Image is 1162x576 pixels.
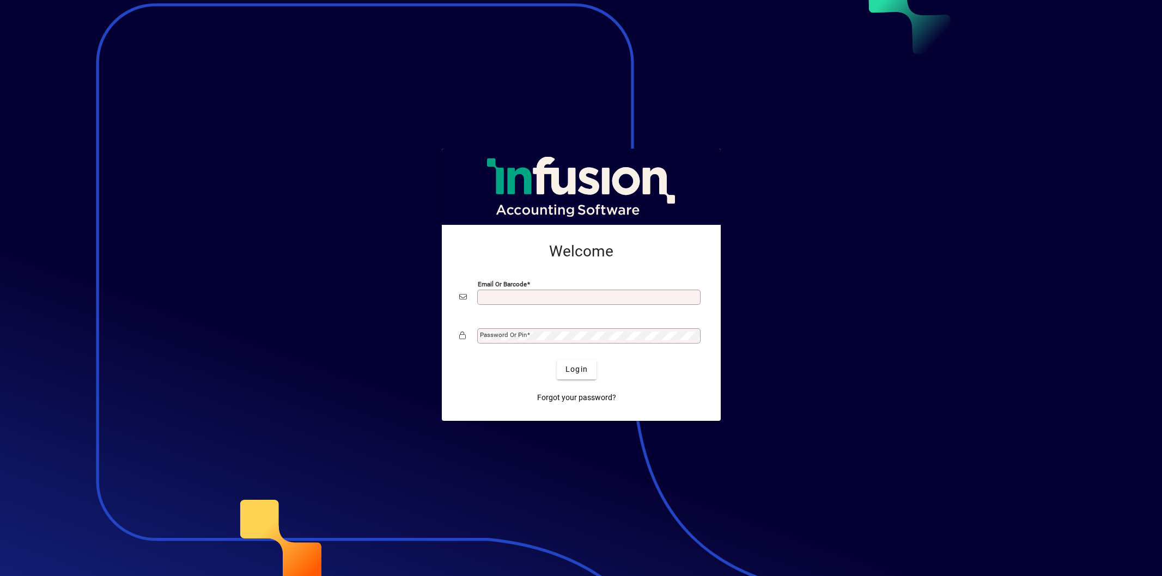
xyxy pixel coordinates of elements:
[478,280,527,287] mat-label: Email or Barcode
[537,392,616,403] span: Forgot your password?
[459,242,703,261] h2: Welcome
[533,388,620,408] a: Forgot your password?
[565,364,588,375] span: Login
[557,360,597,379] button: Login
[480,331,527,339] mat-label: Password or Pin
